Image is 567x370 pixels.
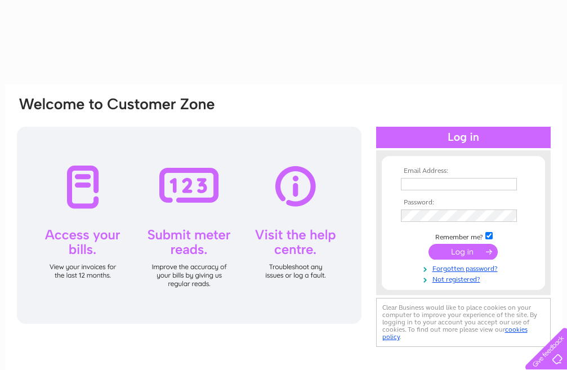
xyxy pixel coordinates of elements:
td: Remember me? [398,230,529,242]
a: Not registered? [401,273,529,284]
th: Email Address: [398,167,529,175]
input: Submit [428,244,498,260]
div: Clear Business would like to place cookies on your computer to improve your experience of the sit... [376,298,551,347]
a: Forgotten password? [401,262,529,273]
a: cookies policy [382,326,528,341]
th: Password: [398,199,529,207]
